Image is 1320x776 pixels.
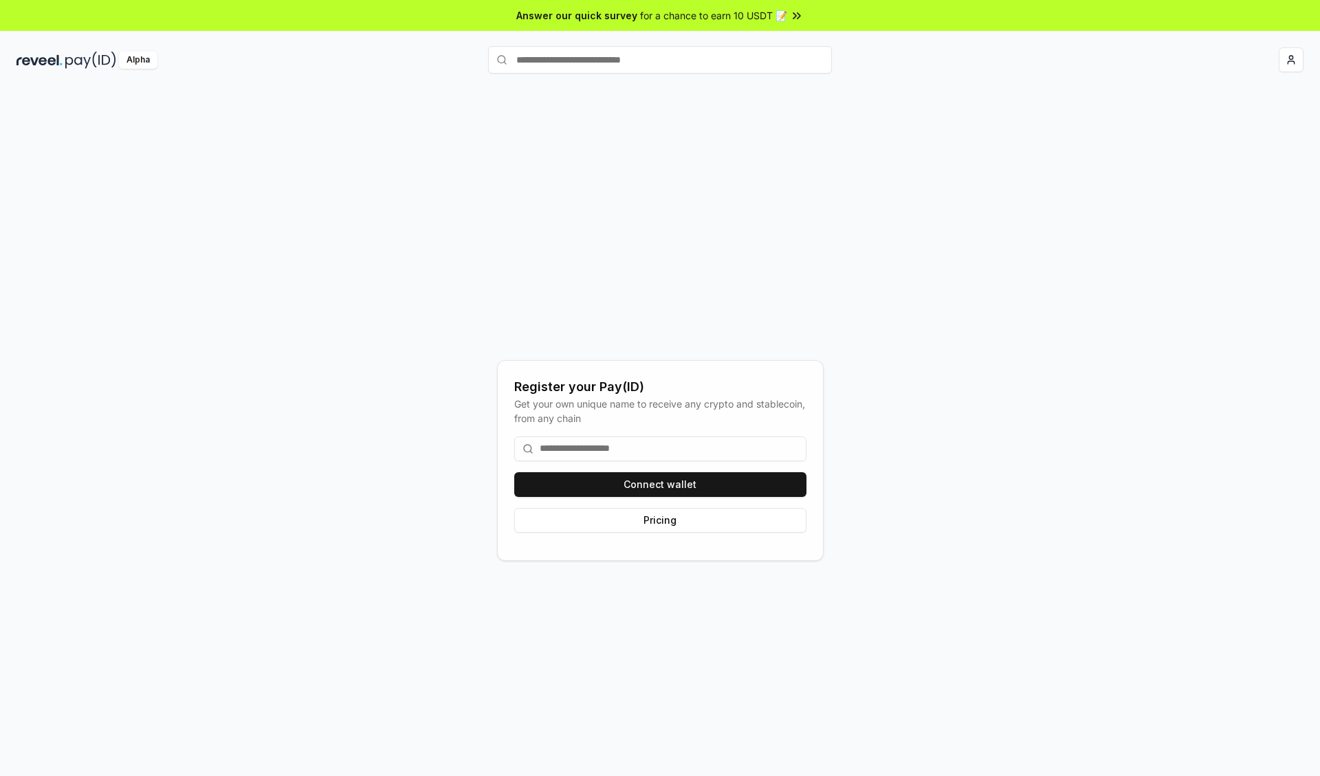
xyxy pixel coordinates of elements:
img: reveel_dark [16,52,63,69]
img: pay_id [65,52,116,69]
div: Get your own unique name to receive any crypto and stablecoin, from any chain [514,397,806,425]
div: Register your Pay(ID) [514,377,806,397]
span: for a chance to earn 10 USDT 📝 [640,8,787,23]
button: Connect wallet [514,472,806,497]
button: Pricing [514,508,806,533]
div: Alpha [119,52,157,69]
span: Answer our quick survey [516,8,637,23]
